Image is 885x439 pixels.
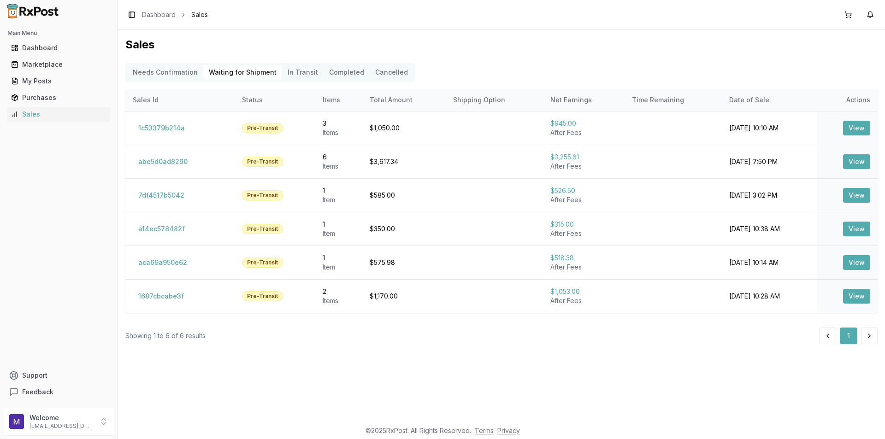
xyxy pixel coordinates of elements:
div: $585.00 [370,191,438,200]
button: View [843,154,870,169]
button: View [843,255,870,270]
div: Pre-Transit [242,157,283,167]
div: After Fees [550,128,617,137]
div: 3 [323,119,355,128]
div: $3,617.34 [370,157,438,166]
button: a14ec578482f [133,222,190,236]
div: Item [323,229,355,238]
button: Completed [324,65,370,80]
span: Sales [191,10,208,19]
button: View [843,121,870,135]
div: $1,050.00 [370,123,438,133]
button: Support [4,367,114,384]
div: Showing 1 to 6 of 6 results [125,331,206,340]
div: $3,255.61 [550,152,617,162]
button: View [843,289,870,304]
span: Feedback [22,387,53,397]
div: Purchases [11,93,106,102]
div: 1 [323,220,355,229]
a: Sales [7,106,110,123]
button: Purchases [4,90,114,105]
p: [EMAIL_ADDRESS][DOMAIN_NAME] [29,422,94,430]
th: Status [235,89,316,111]
div: Pre-Transit [242,123,283,133]
div: Item s [323,162,355,171]
div: $518.38 [550,253,617,263]
div: Sales [11,110,106,119]
div: Marketplace [11,60,106,69]
div: After Fees [550,296,617,305]
div: Pre-Transit [242,190,283,200]
button: abe5d0ad8290 [133,154,193,169]
a: Privacy [497,427,520,434]
a: Terms [475,427,494,434]
div: 1 [323,186,355,195]
button: Dashboard [4,41,114,55]
div: $1,053.00 [550,287,617,296]
div: Pre-Transit [242,258,283,268]
th: Actions [817,89,878,111]
button: 7df4517b5042 [133,188,190,203]
div: $945.00 [550,119,617,128]
div: After Fees [550,263,617,272]
div: [DATE] 3:02 PM [729,191,809,200]
button: Marketplace [4,57,114,72]
button: My Posts [4,74,114,88]
div: Item s [323,128,355,137]
div: My Posts [11,76,106,86]
div: $526.50 [550,186,617,195]
button: In Transit [282,65,324,80]
div: After Fees [550,162,617,171]
a: Dashboard [142,10,176,19]
button: Sales [4,107,114,122]
div: Pre-Transit [242,291,283,301]
div: 2 [323,287,355,296]
div: Dashboard [11,43,106,53]
div: $1,170.00 [370,292,438,301]
div: [DATE] 10:14 AM [729,258,809,267]
div: [DATE] 10:38 AM [729,224,809,234]
div: Item [323,195,355,205]
th: Time Remaining [625,89,722,111]
div: [DATE] 10:10 AM [729,123,809,133]
div: After Fees [550,195,617,205]
nav: breadcrumb [142,10,208,19]
button: 1 [840,328,857,344]
th: Sales Id [125,89,235,111]
th: Shipping Option [446,89,543,111]
button: 1687cbcabe3f [133,289,189,304]
button: Cancelled [370,65,413,80]
img: User avatar [9,414,24,429]
a: Purchases [7,89,110,106]
h2: Main Menu [7,29,110,37]
div: $575.98 [370,258,438,267]
a: Marketplace [7,56,110,73]
a: Dashboard [7,40,110,56]
th: Net Earnings [543,89,625,111]
button: 1c53379b214a [133,121,190,135]
button: Feedback [4,384,114,400]
button: View [843,222,870,236]
th: Total Amount [362,89,446,111]
div: Pre-Transit [242,224,283,234]
th: Date of Sale [722,89,817,111]
a: My Posts [7,73,110,89]
th: Items [315,89,362,111]
div: $350.00 [370,224,438,234]
div: 6 [323,152,355,162]
button: Waiting for Shipment [203,65,282,80]
div: Item s [323,296,355,305]
div: Item [323,263,355,272]
div: 1 [323,253,355,263]
button: aca69a950e62 [133,255,193,270]
div: $315.00 [550,220,617,229]
button: View [843,188,870,203]
h1: Sales [125,37,878,52]
button: Needs Confirmation [127,65,203,80]
img: RxPost Logo [4,4,63,18]
div: After Fees [550,229,617,238]
div: [DATE] 10:28 AM [729,292,809,301]
p: Welcome [29,413,94,422]
div: [DATE] 7:50 PM [729,157,809,166]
